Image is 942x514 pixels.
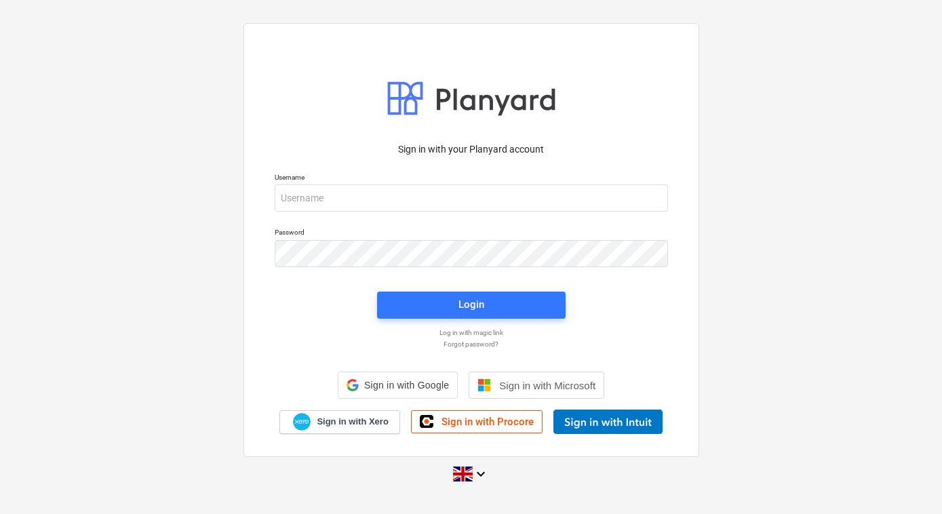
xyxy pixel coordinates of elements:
[411,410,543,433] a: Sign in with Procore
[268,340,675,349] a: Forgot password?
[499,380,595,391] span: Sign in with Microsoft
[473,466,489,482] i: keyboard_arrow_down
[458,296,484,313] div: Login
[338,372,458,399] div: Sign in with Google
[275,228,668,239] p: Password
[477,378,491,392] img: Microsoft logo
[377,292,566,319] button: Login
[275,142,668,157] p: Sign in with your Planyard account
[293,413,311,431] img: Xero logo
[317,416,388,428] span: Sign in with Xero
[364,380,449,391] span: Sign in with Google
[275,173,668,184] p: Username
[268,328,675,337] a: Log in with magic link
[275,184,668,212] input: Username
[279,410,400,434] a: Sign in with Xero
[441,416,534,428] span: Sign in with Procore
